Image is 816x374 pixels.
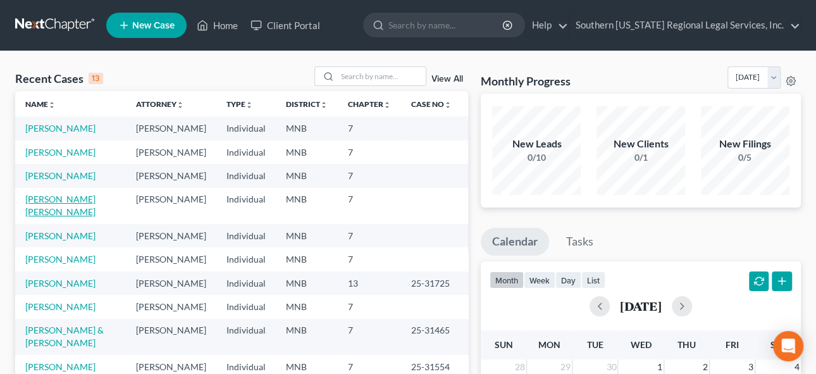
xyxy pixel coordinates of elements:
td: 7 [338,116,401,140]
td: MNB [276,188,338,224]
td: 7 [338,247,401,271]
a: [PERSON_NAME] [25,301,96,312]
td: [PERSON_NAME] [126,271,216,295]
span: Fri [726,339,739,350]
td: Individual [216,224,276,247]
div: New Clients [597,137,685,151]
td: MNB [276,164,338,187]
td: Individual [216,140,276,164]
td: 25-31725 [401,271,602,295]
div: New Leads [492,137,581,151]
td: [PERSON_NAME] [126,164,216,187]
a: Attorneyunfold_more [136,99,184,109]
td: 13 [338,271,401,295]
td: Individual [216,116,276,140]
a: Client Portal [244,14,326,37]
div: 13 [89,73,103,84]
span: Sat [770,339,786,350]
td: Individual [216,271,276,295]
a: Home [190,14,244,37]
a: [PERSON_NAME] [25,254,96,265]
span: Thu [677,339,696,350]
input: Search by name... [337,67,426,85]
td: MNB [276,116,338,140]
a: [PERSON_NAME] & [PERSON_NAME] [25,325,104,348]
td: MNB [276,247,338,271]
h3: Monthly Progress [481,73,571,89]
td: 7 [338,164,401,187]
span: Sun [495,339,513,350]
div: 0/5 [701,151,789,164]
a: Case Nounfold_more [411,99,452,109]
td: Individual [216,319,276,355]
h2: [DATE] [620,299,662,313]
span: Wed [631,339,652,350]
td: Individual [216,188,276,224]
a: Tasks [555,228,605,256]
td: 25-31465 [401,319,602,355]
td: Individual [216,295,276,318]
span: New Case [132,21,175,30]
td: [PERSON_NAME] [126,319,216,355]
i: unfold_more [176,101,184,109]
a: Southern [US_STATE] Regional Legal Services, Inc. [569,14,800,37]
input: Search by name... [388,13,504,37]
a: Calendar [481,228,549,256]
div: New Filings [701,137,789,151]
div: Recent Cases [15,71,103,86]
td: 7 [338,224,401,247]
td: [PERSON_NAME] [126,247,216,271]
td: [PERSON_NAME] [126,224,216,247]
td: MNB [276,271,338,295]
td: [PERSON_NAME] [126,116,216,140]
td: [PERSON_NAME] [126,188,216,224]
td: 7 [338,319,401,355]
div: Open Intercom Messenger [773,331,803,361]
td: MNB [276,224,338,247]
span: Mon [538,339,560,350]
button: list [581,271,605,289]
a: Help [526,14,568,37]
a: Districtunfold_more [286,99,328,109]
a: Nameunfold_more [25,99,56,109]
i: unfold_more [320,101,328,109]
a: [PERSON_NAME] [25,123,96,134]
div: 0/1 [597,151,685,164]
td: MNB [276,295,338,318]
i: unfold_more [48,101,56,109]
i: unfold_more [383,101,391,109]
a: Chapterunfold_more [348,99,391,109]
i: unfold_more [444,101,452,109]
a: Typeunfold_more [226,99,253,109]
i: unfold_more [245,101,253,109]
td: 7 [338,188,401,224]
a: View All [431,75,463,84]
td: [PERSON_NAME] [126,295,216,318]
td: [PERSON_NAME] [126,140,216,164]
a: [PERSON_NAME] [25,170,96,181]
td: Individual [216,164,276,187]
td: 7 [338,140,401,164]
button: month [490,271,524,289]
button: day [555,271,581,289]
td: MNB [276,319,338,355]
td: MNB [276,140,338,164]
div: 0/10 [492,151,581,164]
a: [PERSON_NAME] [25,147,96,158]
a: [PERSON_NAME] [25,361,96,372]
td: 7 [338,295,401,318]
a: [PERSON_NAME] [PERSON_NAME] [25,194,96,217]
span: Tue [587,339,603,350]
a: [PERSON_NAME] [25,230,96,241]
button: week [524,271,555,289]
a: [PERSON_NAME] [25,278,96,289]
td: Individual [216,247,276,271]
